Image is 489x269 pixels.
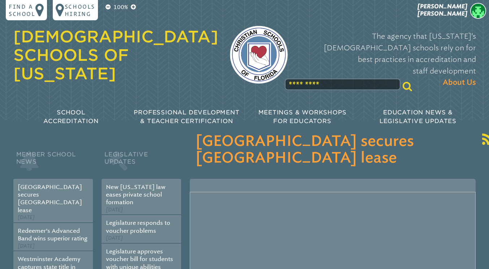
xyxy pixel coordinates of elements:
[18,214,35,220] span: [DATE]
[134,109,239,125] span: Professional Development & Teacher Certification
[470,3,486,19] img: 0f2458ffe7ac8df6ee5d957e195d81e5
[106,235,123,241] span: [DATE]
[18,184,82,214] a: [GEOGRAPHIC_DATA] secures [GEOGRAPHIC_DATA] lease
[13,149,93,179] h2: Member School News
[443,77,476,88] span: About Us
[417,3,467,17] span: [PERSON_NAME] [PERSON_NAME]
[43,109,98,125] span: School Accreditation
[106,184,166,206] a: New [US_STATE] law eases private school formation
[102,149,181,179] h2: Legislative Updates
[379,109,456,125] span: Education News & Legislative Updates
[258,109,347,125] span: Meetings & Workshops for Educators
[65,3,95,17] p: Schools Hiring
[230,26,288,84] img: csf-logo-web-colors.png
[196,133,470,167] h3: [GEOGRAPHIC_DATA] secures [GEOGRAPHIC_DATA] lease
[299,30,476,88] p: The agency that [US_STATE]’s [DEMOGRAPHIC_DATA] schools rely on for best practices in accreditati...
[112,3,129,12] p: 100%
[18,243,35,249] span: [DATE]
[18,227,87,242] a: Redeemer’s Advanced Band wins superior rating
[106,219,170,234] a: Legislature responds to voucher problems
[106,207,123,213] span: [DATE]
[9,3,35,17] p: Find a school
[13,27,218,83] a: [DEMOGRAPHIC_DATA] Schools of [US_STATE]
